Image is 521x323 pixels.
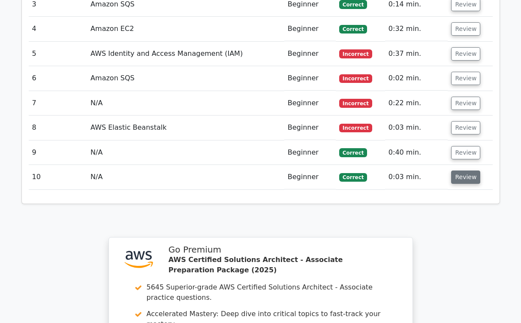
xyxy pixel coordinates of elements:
[87,17,284,41] td: Amazon EC2
[385,17,448,41] td: 0:32 min.
[451,146,480,159] button: Review
[29,42,87,66] td: 5
[87,66,284,91] td: Amazon SQS
[385,91,448,116] td: 0:22 min.
[284,165,336,189] td: Beginner
[451,121,480,134] button: Review
[87,91,284,116] td: N/A
[29,116,87,140] td: 8
[451,47,480,61] button: Review
[385,42,448,66] td: 0:37 min.
[385,116,448,140] td: 0:03 min.
[284,140,336,165] td: Beginner
[339,173,367,182] span: Correct
[284,42,336,66] td: Beginner
[385,140,448,165] td: 0:40 min.
[284,17,336,41] td: Beginner
[87,42,284,66] td: AWS Identity and Access Management (IAM)
[385,165,448,189] td: 0:03 min.
[29,140,87,165] td: 9
[451,97,480,110] button: Review
[87,116,284,140] td: AWS Elastic Beanstalk
[284,91,336,116] td: Beginner
[29,165,87,189] td: 10
[339,124,372,132] span: Incorrect
[339,49,372,58] span: Incorrect
[451,72,480,85] button: Review
[87,140,284,165] td: N/A
[29,17,87,41] td: 4
[339,25,367,34] span: Correct
[451,171,480,184] button: Review
[385,66,448,91] td: 0:02 min.
[29,66,87,91] td: 6
[339,99,372,107] span: Incorrect
[339,74,372,83] span: Incorrect
[29,91,87,116] td: 7
[284,116,336,140] td: Beginner
[87,165,284,189] td: N/A
[451,22,480,36] button: Review
[284,66,336,91] td: Beginner
[339,148,367,157] span: Correct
